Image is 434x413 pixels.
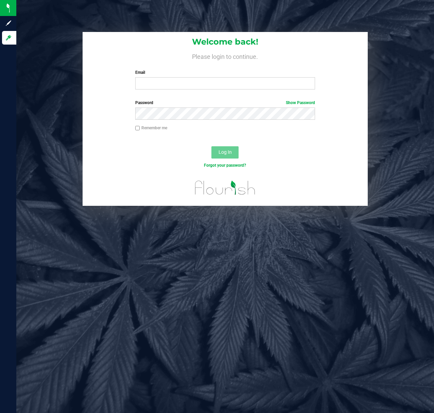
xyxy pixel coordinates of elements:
label: Email [135,69,315,76]
label: Remember me [135,125,167,131]
button: Log In [211,146,239,159]
inline-svg: Log in [5,34,12,41]
a: Show Password [286,100,315,105]
img: flourish_logo.svg [190,176,261,200]
span: Log In [219,149,232,155]
input: Remember me [135,126,140,131]
span: Password [135,100,153,105]
a: Forgot your password? [204,163,246,168]
h1: Welcome back! [83,37,368,46]
h4: Please login to continue. [83,52,368,60]
inline-svg: Sign up [5,20,12,27]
